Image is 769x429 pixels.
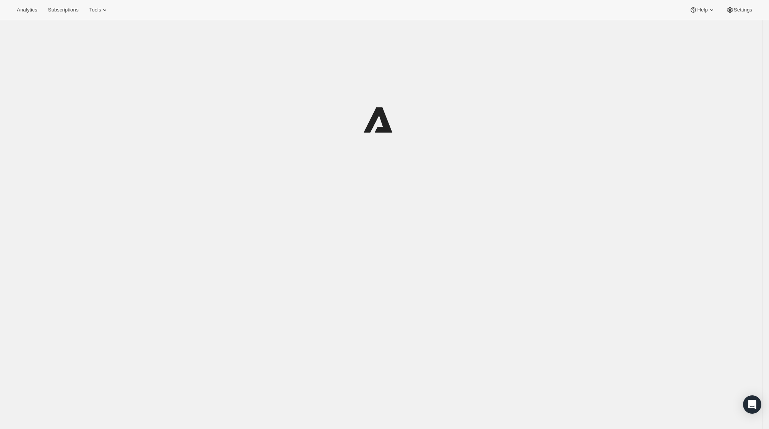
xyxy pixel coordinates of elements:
span: Settings [734,7,752,13]
button: Subscriptions [43,5,83,15]
button: Settings [722,5,757,15]
span: Analytics [17,7,37,13]
button: Tools [85,5,113,15]
span: Help [697,7,707,13]
div: Open Intercom Messenger [743,395,761,414]
button: Help [685,5,720,15]
span: Tools [89,7,101,13]
button: Analytics [12,5,42,15]
span: Subscriptions [48,7,78,13]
